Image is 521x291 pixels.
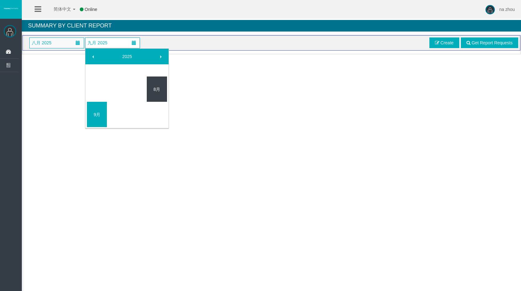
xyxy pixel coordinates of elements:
a: 2025 [100,51,154,62]
span: na zhou [499,7,515,12]
a: 9月 [87,109,107,120]
h4: Summary By Client Report [22,20,521,32]
span: Online [85,7,97,12]
img: logo.svg [3,7,19,10]
span: 八月 2025 [30,38,53,47]
img: user-image [485,5,495,14]
span: 九月 2025 [86,38,109,47]
td: Current focused date is 05 九月 2025 [87,102,107,127]
span: Create [441,40,454,45]
span: Get Report Requests [471,40,513,45]
a: 8月 [147,84,167,95]
span: 简体中文 [45,7,71,12]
